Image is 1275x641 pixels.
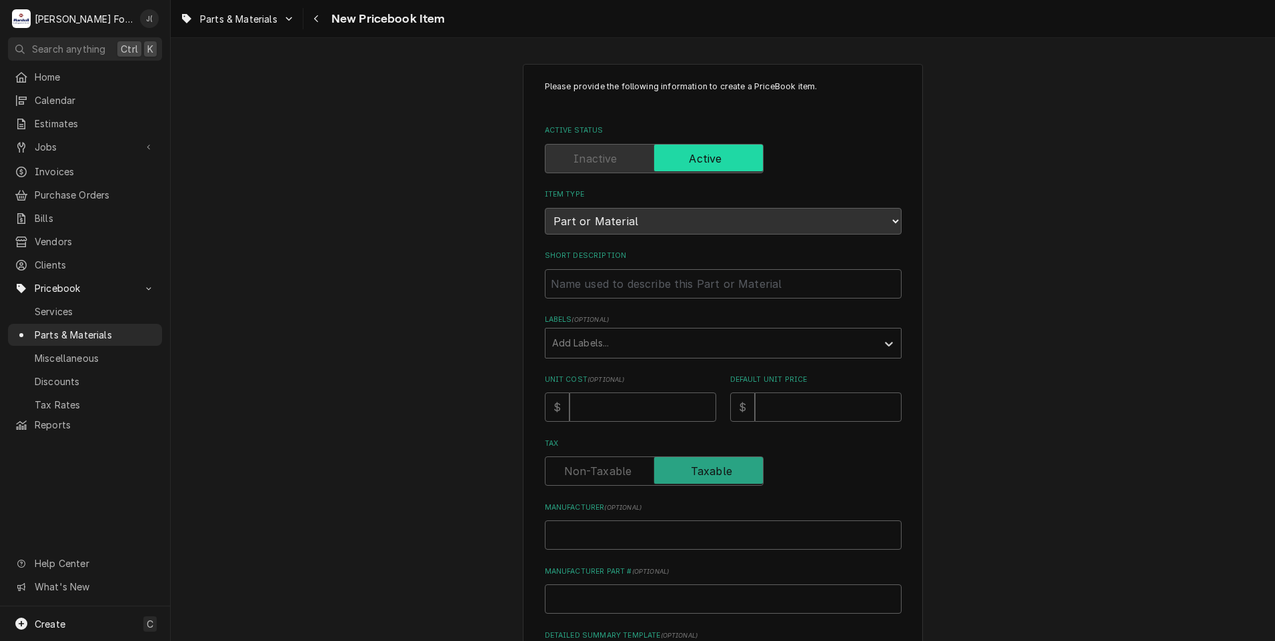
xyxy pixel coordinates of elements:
label: Tax [545,438,902,449]
div: Active Status [545,125,902,173]
div: M [12,9,31,28]
span: C [147,617,153,631]
a: Go to Jobs [8,136,162,158]
span: Services [35,305,155,319]
span: Estimates [35,117,155,131]
span: ( optional ) [632,568,670,575]
a: Go to Help Center [8,552,162,574]
div: Jeff Debigare (109)'s Avatar [140,9,159,28]
button: Search anythingCtrlK [8,37,162,61]
div: $ [545,392,569,422]
div: Default Unit Price [730,374,902,422]
a: Go to Pricebook [8,277,162,299]
span: Calendar [35,93,155,107]
span: Vendors [35,235,155,249]
a: Invoices [8,161,162,183]
div: Labels [545,315,902,358]
span: Jobs [35,140,135,154]
a: Clients [8,254,162,276]
div: Unit Cost [545,374,716,422]
span: Tax Rates [35,398,155,412]
div: Manufacturer Part # [545,566,902,614]
span: New Pricebook Item [327,10,445,28]
label: Manufacturer Part # [545,566,902,577]
span: ( optional ) [604,504,642,511]
span: Home [35,70,155,84]
a: Estimates [8,113,162,135]
a: Parts & Materials [8,324,162,346]
span: K [147,42,153,56]
span: ( optional ) [587,376,625,383]
span: Ctrl [121,42,138,56]
span: Parts & Materials [35,328,155,342]
a: Reports [8,414,162,436]
a: Miscellaneous [8,347,162,369]
a: Bills [8,207,162,229]
a: Services [8,301,162,322]
label: Manufacturer [545,502,902,513]
span: ( optional ) [661,632,698,639]
div: Marshall Food Equipment Service's Avatar [12,9,31,28]
label: Active Status [545,125,902,136]
span: Clients [35,258,155,272]
div: Short Description [545,251,902,298]
a: Home [8,66,162,88]
label: Labels [545,315,902,325]
p: Please provide the following information to create a PriceBook item. [545,81,902,105]
a: Discounts [8,370,162,392]
div: [PERSON_NAME] Food Equipment Service [35,12,133,26]
span: Discounts [35,374,155,388]
div: Manufacturer [545,502,902,550]
span: Invoices [35,165,155,179]
span: What's New [35,580,154,594]
label: Item Type [545,189,902,200]
div: Active [545,144,902,173]
span: Help Center [35,556,154,570]
span: Search anything [32,42,105,56]
span: Purchase Orders [35,188,155,202]
div: Item Type [545,189,902,234]
label: Detailed Summary Template [545,630,902,641]
span: Reports [35,418,155,432]
a: Tax Rates [8,394,162,416]
a: Purchase Orders [8,184,162,206]
button: Navigate back [306,8,327,29]
a: Calendar [8,89,162,111]
label: Default Unit Price [730,374,902,385]
label: Unit Cost [545,374,716,385]
a: Go to Parts & Materials [175,8,300,30]
div: $ [730,392,755,422]
a: Vendors [8,231,162,253]
div: Tax [545,438,902,486]
span: Parts & Materials [200,12,277,26]
span: Pricebook [35,281,135,295]
span: Miscellaneous [35,351,155,365]
label: Short Description [545,251,902,261]
span: Bills [35,211,155,225]
input: Name used to describe this Part or Material [545,269,902,299]
a: Go to What's New [8,576,162,598]
span: Create [35,618,65,630]
div: J( [140,9,159,28]
span: ( optional ) [571,316,609,323]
